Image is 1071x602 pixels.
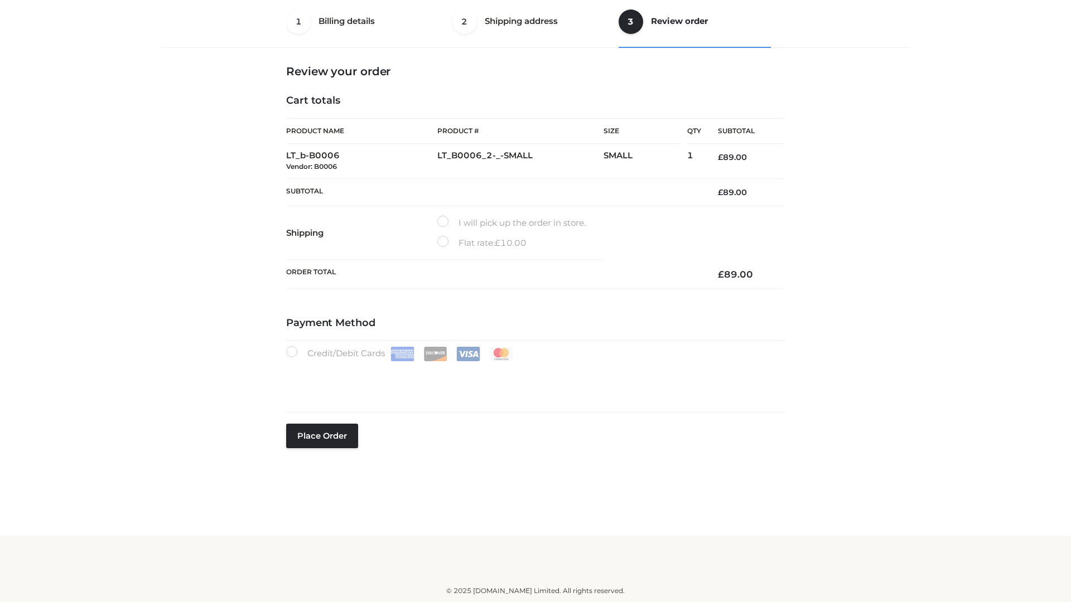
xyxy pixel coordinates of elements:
div: © 2025 [DOMAIN_NAME] Limited. All rights reserved. [166,585,905,596]
th: Product Name [286,118,437,144]
img: Discover [423,347,447,361]
th: Size [604,119,682,144]
span: £ [718,152,723,162]
label: Flat rate: [437,236,527,250]
th: Product # [437,118,604,144]
bdi: 89.00 [718,152,747,162]
th: Order Total [286,260,701,289]
bdi: 10.00 [495,237,527,248]
th: Shipping [286,206,437,260]
label: I will pick up the order in store. [437,216,586,230]
h4: Cart totals [286,95,785,107]
th: Subtotal [286,178,701,206]
img: Mastercard [489,347,513,361]
th: Qty [687,118,701,144]
td: LT_B0006_2-_-SMALL [437,144,604,179]
td: 1 [687,144,701,179]
bdi: 89.00 [718,187,747,197]
small: Vendor: B0006 [286,162,337,171]
img: Visa [456,347,480,361]
h4: Payment Method [286,317,785,329]
label: Credit/Debit Cards [286,346,514,361]
span: £ [718,269,724,280]
th: Subtotal [701,119,785,144]
bdi: 89.00 [718,269,753,280]
img: Amex [390,347,414,361]
span: £ [718,187,723,197]
td: LT_b-B0006 [286,144,437,179]
td: SMALL [604,144,687,179]
iframe: Secure payment input frame [284,359,783,400]
button: Place order [286,424,358,448]
span: £ [495,237,500,248]
h3: Review your order [286,65,785,78]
